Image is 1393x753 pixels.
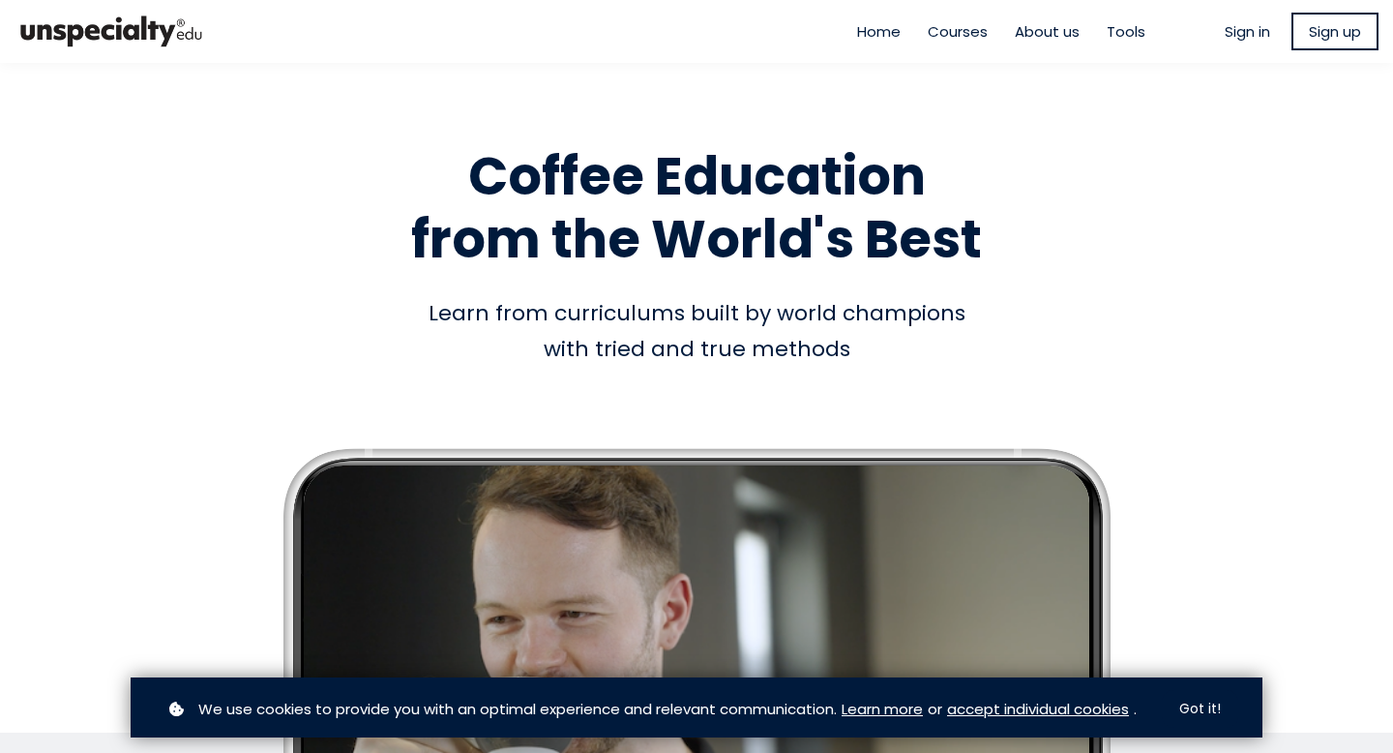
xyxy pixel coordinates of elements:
a: Learn more [842,698,923,720]
p: or . [164,698,1151,720]
a: Tools [1107,20,1145,43]
a: About us [1015,20,1080,43]
a: Courses [928,20,988,43]
span: Sign up [1309,20,1361,43]
span: We use cookies to provide you with an optimal experience and relevant communication. [198,698,837,720]
a: Sign in [1225,20,1270,43]
img: bc390a18feecddb333977e298b3a00a1.png [15,8,208,55]
a: Home [857,20,901,43]
div: Learn from curriculums built by world champions with tried and true methods [145,295,1248,368]
a: Sign up [1291,13,1378,50]
a: accept individual cookies [947,698,1129,720]
button: Got it! [1162,690,1238,728]
h1: Coffee Education from the World's Best [145,145,1248,271]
